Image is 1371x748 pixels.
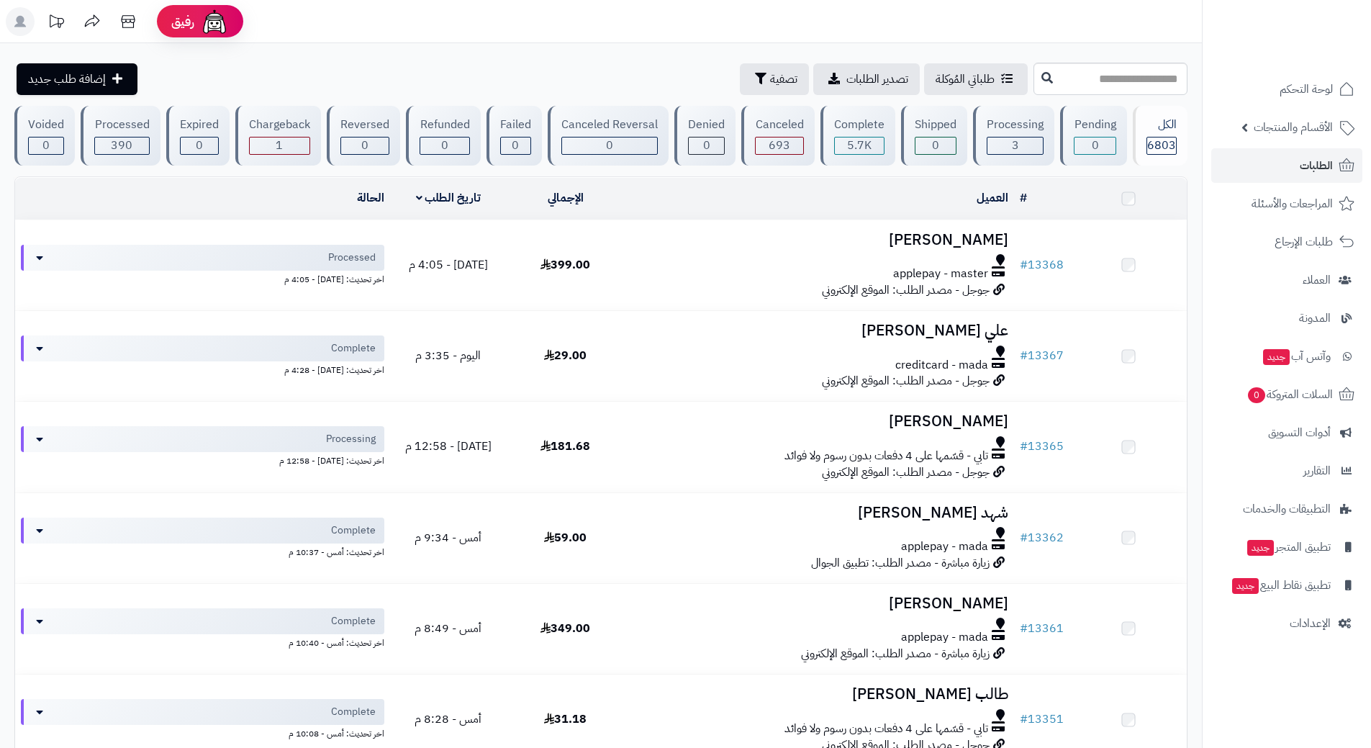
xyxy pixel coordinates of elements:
span: 31.18 [544,711,587,728]
span: # [1020,256,1028,274]
span: تطبيق المتجر [1246,537,1331,557]
a: Pending 0 [1057,106,1129,166]
h3: شهد [PERSON_NAME] [630,505,1008,521]
span: 3 [1012,137,1019,154]
span: 0 [42,137,50,154]
span: تابي - قسّمها على 4 دفعات بدون رسوم ولا فوائد [784,448,988,464]
a: الإعدادات [1211,606,1362,641]
span: جديد [1247,540,1274,556]
div: Canceled Reversal [561,117,658,133]
div: Expired [180,117,219,133]
button: تصفية [740,63,809,95]
span: creditcard - mada [895,357,988,374]
div: 390 [95,138,148,154]
a: Denied 0 [671,106,738,166]
span: التطبيقات والخدمات [1243,499,1331,519]
span: زيارة مباشرة - مصدر الطلب: تطبيق الجوال [811,554,990,572]
span: # [1020,711,1028,728]
span: 0 [1248,387,1265,403]
span: Processing [326,432,376,446]
a: Expired 0 [163,106,232,166]
div: Refunded [420,117,469,133]
span: [DATE] - 12:58 م [405,438,492,455]
span: 390 [111,137,132,154]
a: الإجمالي [548,189,584,207]
span: applepay - mada [901,629,988,646]
a: Chargeback 1 [232,106,324,166]
span: جديد [1232,578,1259,594]
a: لوحة التحكم [1211,72,1362,107]
a: #13365 [1020,438,1064,455]
span: # [1020,529,1028,546]
a: طلبات الإرجاع [1211,225,1362,259]
a: تحديثات المنصة [38,7,74,40]
span: أمس - 9:34 م [415,529,481,546]
span: 0 [932,137,939,154]
span: 59.00 [544,529,587,546]
span: السلات المتروكة [1246,384,1333,405]
span: 0 [1092,137,1099,154]
div: اخر تحديث: أمس - 10:37 م [21,544,384,559]
a: #13351 [1020,711,1064,728]
span: الطلبات [1300,156,1333,176]
div: 1 [250,138,309,154]
div: 0 [689,138,724,154]
a: إضافة طلب جديد [17,63,137,95]
span: [DATE] - 4:05 م [409,256,488,274]
div: 0 [420,138,469,154]
span: 349.00 [540,620,590,637]
a: Processed 390 [78,106,163,166]
div: الكل [1146,117,1177,133]
span: Complete [331,614,376,628]
a: #13368 [1020,256,1064,274]
span: 1 [276,137,283,154]
div: Canceled [755,117,803,133]
div: Failed [500,117,531,133]
a: الكل6803 [1130,106,1190,166]
span: المدونة [1299,308,1331,328]
div: 0 [341,138,389,154]
span: لوحة التحكم [1280,79,1333,99]
a: السلات المتروكة0 [1211,377,1362,412]
img: logo-2.png [1273,36,1357,66]
a: العميل [977,189,1008,207]
span: Complete [331,705,376,719]
span: تابي - قسّمها على 4 دفعات بدون رسوم ولا فوائد [784,721,988,737]
span: المراجعات والأسئلة [1252,194,1333,214]
div: Voided [28,117,64,133]
span: 29.00 [544,347,587,364]
div: Processed [94,117,149,133]
div: Chargeback [249,117,310,133]
a: أدوات التسويق [1211,415,1362,450]
div: 0 [501,138,530,154]
span: # [1020,438,1028,455]
a: Refunded 0 [403,106,483,166]
a: تطبيق المتجرجديد [1211,530,1362,564]
a: #13367 [1020,347,1064,364]
h3: [PERSON_NAME] [630,413,1008,430]
a: Shipped 0 [898,106,970,166]
div: 0 [915,138,956,154]
span: 399.00 [540,256,590,274]
span: أمس - 8:49 م [415,620,481,637]
div: 693 [756,138,802,154]
a: Voided 0 [12,106,78,166]
span: Processed [328,251,376,265]
h3: [PERSON_NAME] [630,232,1008,248]
div: Pending [1074,117,1116,133]
div: Complete [834,117,884,133]
span: 0 [361,137,368,154]
a: تطبيق نقاط البيعجديد [1211,568,1362,603]
div: Shipped [915,117,956,133]
div: اخر تحديث: أمس - 10:08 م [21,725,384,740]
span: العملاء [1303,270,1331,290]
span: تصدير الطلبات [846,71,908,88]
span: الإعدادات [1290,613,1331,634]
a: Processing 3 [970,106,1057,166]
span: تصفية [770,71,797,88]
span: Complete [331,341,376,356]
span: جوجل - مصدر الطلب: الموقع الإلكتروني [822,281,990,299]
div: Processing [987,117,1044,133]
a: تاريخ الطلب [416,189,481,207]
span: جوجل - مصدر الطلب: الموقع الإلكتروني [822,464,990,481]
